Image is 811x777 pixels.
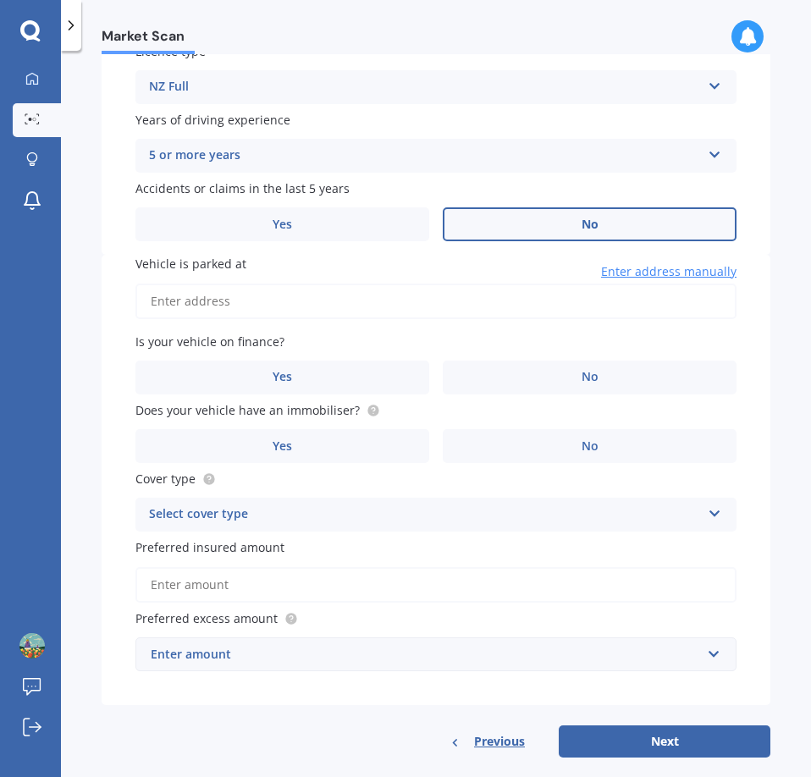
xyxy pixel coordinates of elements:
[19,633,45,659] img: ACg8ocJ3SXFjjBAgkkbQOB-ll2pD2zHu9wtqn9GwBx8GDss6hlxHI2LG=s96-c
[135,180,350,196] span: Accidents or claims in the last 5 years
[601,263,737,280] span: Enter address manually
[135,284,737,319] input: Enter address
[559,725,770,758] button: Next
[273,439,292,454] span: Yes
[149,504,701,525] div: Select cover type
[135,471,196,487] span: Cover type
[135,43,206,59] span: Licence type
[135,112,290,128] span: Years of driving experience
[474,729,525,754] span: Previous
[582,370,599,384] span: No
[273,218,292,232] span: Yes
[135,333,284,350] span: Is your vehicle on finance?
[149,146,701,166] div: 5 or more years
[273,370,292,384] span: Yes
[102,28,195,51] span: Market Scan
[135,256,246,273] span: Vehicle is parked at
[149,77,701,97] div: NZ Full
[135,402,360,418] span: Does your vehicle have an immobiliser?
[135,610,278,626] span: Preferred excess amount
[151,645,701,664] div: Enter amount
[582,218,599,232] span: No
[582,439,599,454] span: No
[135,540,284,556] span: Preferred insured amount
[135,567,737,603] input: Enter amount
